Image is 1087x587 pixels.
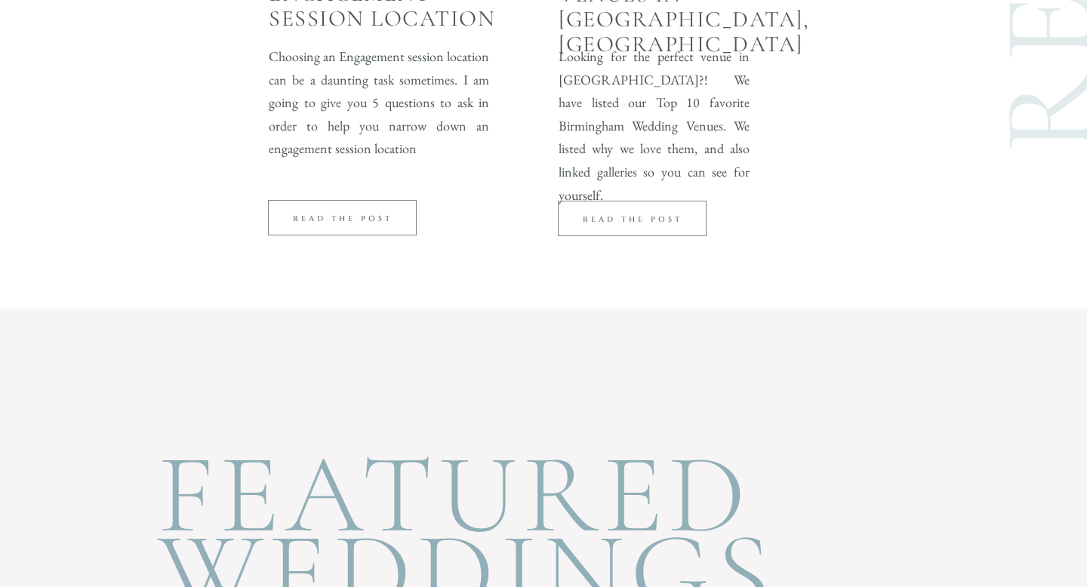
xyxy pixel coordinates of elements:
[562,214,702,226] a: read the post
[269,45,489,161] p: Choosing an Engagement session location can be a daunting task sometimes. I am going to give you ...
[559,45,750,180] a: Looking for the perfect venue in [GEOGRAPHIC_DATA]?! We have listed our Top 10 favorite Birmingha...
[273,214,412,226] a: Read the Post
